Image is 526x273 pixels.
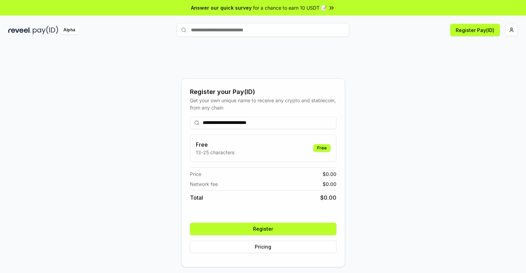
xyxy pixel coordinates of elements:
[196,140,234,149] h3: Free
[313,144,331,152] div: Free
[190,223,336,235] button: Register
[323,180,336,188] span: $ 0.00
[33,26,58,34] img: pay_id
[323,170,336,178] span: $ 0.00
[190,180,218,188] span: Network fee
[190,97,336,111] div: Get your own unique name to receive any crypto and stablecoin, from any chain
[190,170,201,178] span: Price
[196,149,234,156] p: 13-25 characters
[191,4,252,11] span: Answer our quick survey
[190,87,336,97] div: Register your Pay(ID)
[450,24,500,36] button: Register Pay(ID)
[190,193,203,202] span: Total
[8,26,31,34] img: reveel_dark
[60,26,79,34] div: Alpha
[253,4,327,11] span: for a chance to earn 10 USDT 📝
[320,193,336,202] span: $ 0.00
[190,241,336,253] button: Pricing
